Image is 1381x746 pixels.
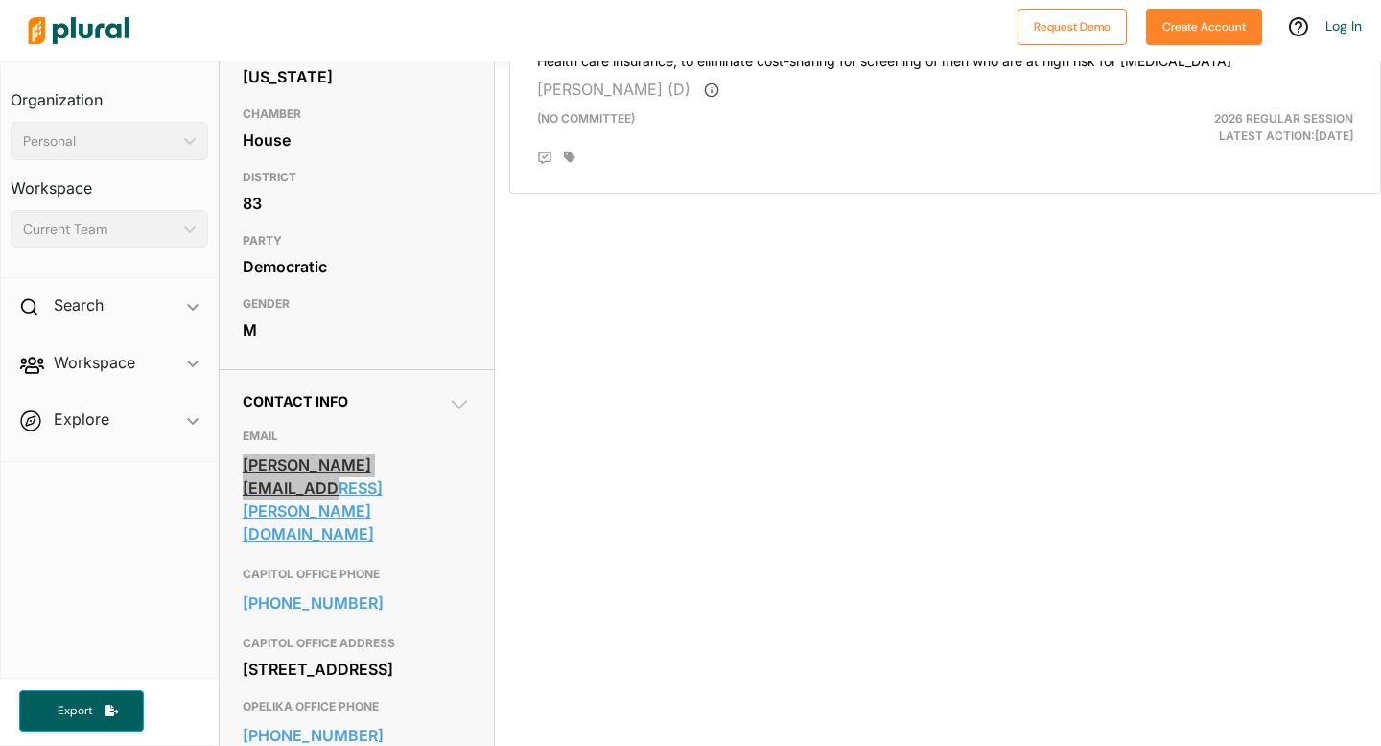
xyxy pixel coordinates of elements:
[1146,9,1262,45] button: Create Account
[243,563,471,586] h3: CAPITOL OFFICE PHONE
[243,103,471,126] h3: CHAMBER
[537,80,690,99] span: [PERSON_NAME] (D)
[1018,9,1127,45] button: Request Demo
[243,393,348,409] span: Contact Info
[1086,110,1368,145] div: Latest Action: [DATE]
[23,220,176,240] div: Current Team
[243,189,471,218] div: 83
[243,229,471,252] h3: PARTY
[1018,15,1127,35] a: Request Demo
[23,131,176,152] div: Personal
[243,315,471,344] div: M
[243,62,471,91] div: [US_STATE]
[11,72,208,114] h3: Organization
[19,690,144,732] button: Export
[243,695,471,718] h3: OPELIKA OFFICE PHONE
[523,110,1087,145] div: (no committee)
[1214,111,1353,126] span: 2026 Regular Session
[243,252,471,281] div: Democratic
[243,166,471,189] h3: DISTRICT
[11,160,208,202] h3: Workspace
[54,294,104,315] h2: Search
[243,126,471,154] div: House
[564,151,575,164] div: Add tags
[243,425,471,448] h3: EMAIL
[537,151,552,166] div: Add Position Statement
[243,655,471,684] div: [STREET_ADDRESS]
[1325,17,1362,35] a: Log In
[44,703,105,719] span: Export
[243,451,471,548] a: [PERSON_NAME][EMAIL_ADDRESS][PERSON_NAME][DOMAIN_NAME]
[243,632,471,655] h3: CAPITOL OFFICE ADDRESS
[1146,15,1262,35] a: Create Account
[243,589,471,618] a: [PHONE_NUMBER]
[243,292,471,315] h3: GENDER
